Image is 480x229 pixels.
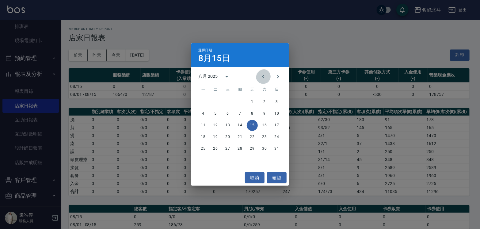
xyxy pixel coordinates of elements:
button: 29 [247,143,258,154]
button: 6 [222,108,233,119]
button: 13 [222,120,233,131]
button: 21 [234,132,246,143]
button: 20 [222,132,233,143]
button: 15 [247,120,258,131]
button: Previous month [256,69,271,84]
button: 11 [198,120,209,131]
button: Next month [271,69,285,84]
button: 31 [271,143,282,154]
span: 選擇日期 [198,48,212,52]
span: 星期二 [210,84,221,96]
button: 取消 [245,172,265,184]
button: 2 [259,97,270,108]
button: 26 [210,143,221,154]
span: 星期五 [247,84,258,96]
button: 8 [247,108,258,119]
button: 3 [271,97,282,108]
span: 星期六 [259,84,270,96]
button: 25 [198,143,209,154]
div: 八月 2025 [198,73,218,80]
button: 1 [247,97,258,108]
button: 9 [259,108,270,119]
h4: 8月15日 [198,55,230,62]
button: 14 [234,120,246,131]
button: 5 [210,108,221,119]
button: 7 [234,108,246,119]
button: 確認 [267,172,287,184]
button: 27 [222,143,233,154]
button: 4 [198,108,209,119]
button: 30 [259,143,270,154]
button: 19 [210,132,221,143]
button: 22 [247,132,258,143]
span: 星期日 [271,84,282,96]
span: 星期三 [222,84,233,96]
button: 16 [259,120,270,131]
span: 星期一 [198,84,209,96]
button: 10 [271,108,282,119]
span: 星期四 [234,84,246,96]
button: 18 [198,132,209,143]
button: 24 [271,132,282,143]
button: 23 [259,132,270,143]
button: 28 [234,143,246,154]
button: 17 [271,120,282,131]
button: calendar view is open, switch to year view [219,69,234,84]
button: 12 [210,120,221,131]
